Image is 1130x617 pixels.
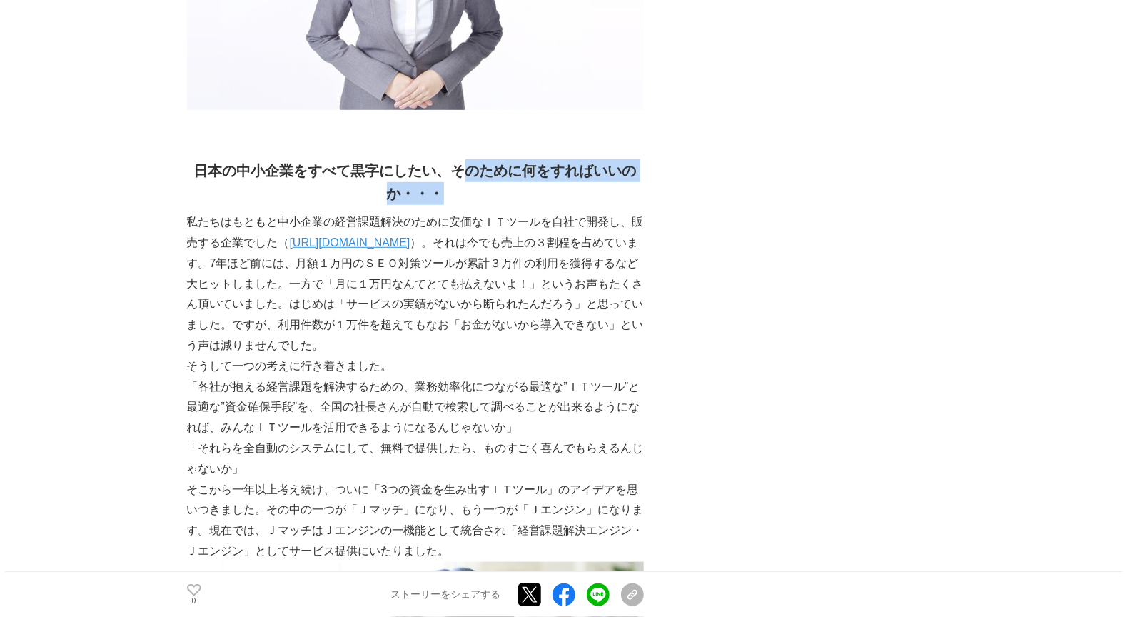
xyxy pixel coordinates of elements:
[194,163,637,201] strong: 日本の中小企業をすべて黒字にしたい、そのために何をすればいいのか・・・
[391,588,501,601] p: ストーリーをシェアする
[187,377,644,438] p: 「各社が抱える経営課題を解決するための、業務効率化につながる最適な”ＩＴツール”と最適な”資金確保手段”を、全国の社長さんが自動で検索して調べることが出来るようになれば、みんなＩＴツールを活用で...
[187,598,201,605] p: 0
[187,480,644,562] p: そこから一年以上考え続け、ついに「3つの資金を生み出すＩＴツール」のアイデアを思いつきました。その中の一つが「Ｊマッチ」になり、もう一つが「Ｊエンジン」になります。現在では、ＪマッチはＪエンジン...
[187,212,644,356] p: 私たちはもともと中小企業の経営課題解決のために安価なＩＴツールを自社で開発し、販売する企業でした（ ）。それは今でも売上の３割程を占めています。7年ほど前には、月額１万円のＳＥＯ対策ツールが累計...
[187,356,644,377] p: そうして一つの考えに行き着きました。
[187,438,644,480] p: 「それらを全自動のシステムにして、無料で提供したら、ものすごく喜んでもらえるんじゃないか」
[290,236,410,249] a: [URL][DOMAIN_NAME]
